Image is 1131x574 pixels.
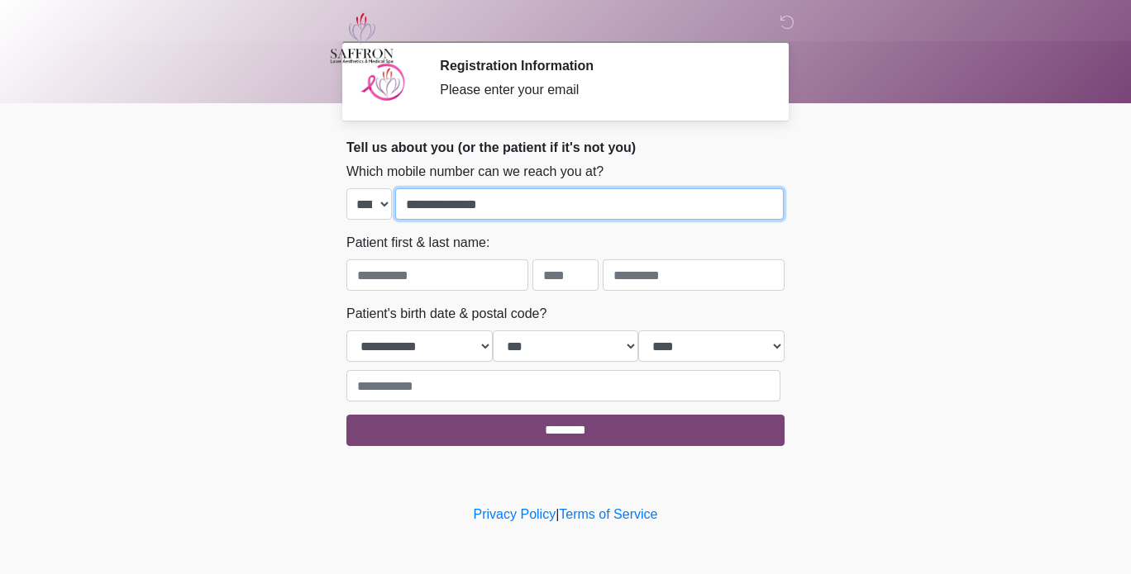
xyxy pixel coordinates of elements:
[346,233,489,253] label: Patient first & last name:
[330,12,394,64] img: Saffron Laser Aesthetics and Medical Spa Logo
[474,507,556,521] a: Privacy Policy
[346,140,785,155] h2: Tell us about you (or the patient if it's not you)
[346,162,604,182] label: Which mobile number can we reach you at?
[359,58,408,107] img: Agent Avatar
[556,507,559,521] a: |
[440,80,760,100] div: Please enter your email
[559,507,657,521] a: Terms of Service
[346,304,546,324] label: Patient's birth date & postal code?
